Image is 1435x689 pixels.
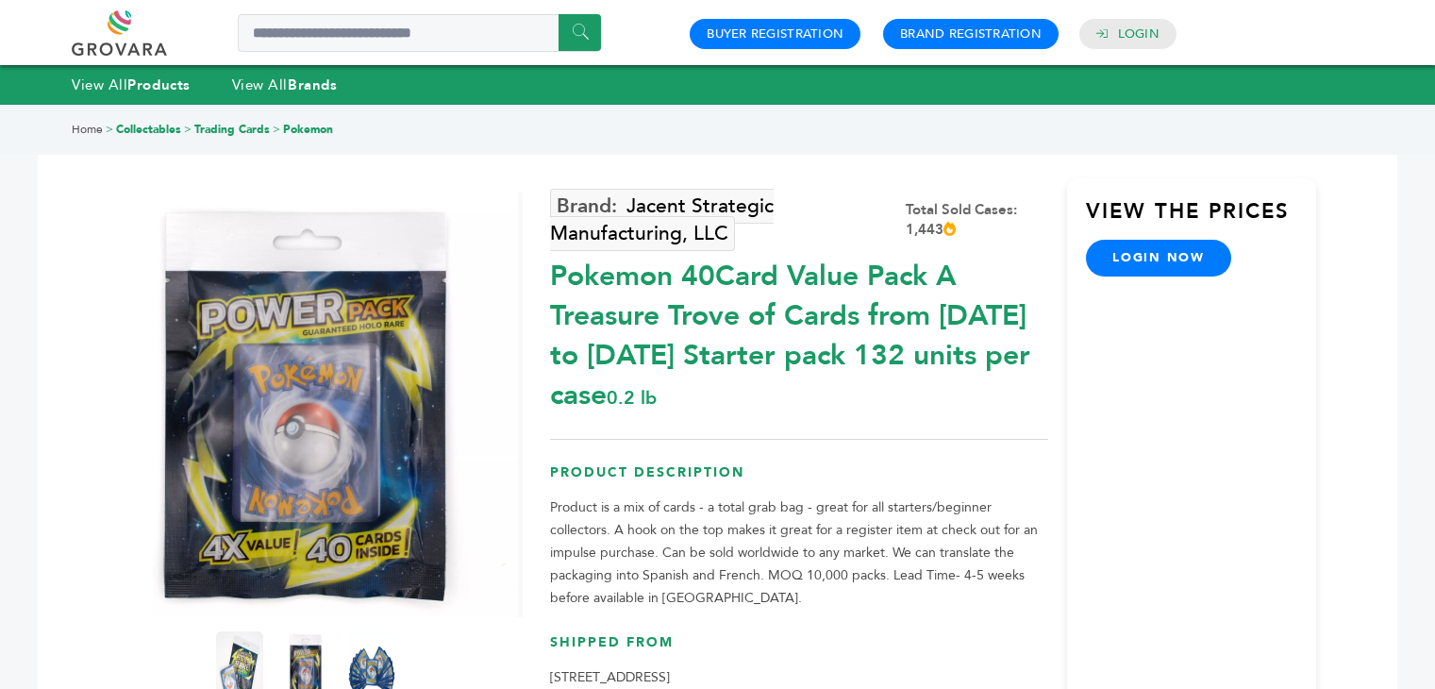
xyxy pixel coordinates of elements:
[273,122,280,137] span: >
[550,633,1048,666] h3: Shipped From
[283,122,333,137] a: Pokemon
[906,200,1048,240] div: Total Sold Cases: 1,443
[550,189,774,251] a: Jacent Strategic Manufacturing, LLC
[93,193,518,617] img: Pokemon 40-Card Value Pack – A Treasure Trove of Cards from 1996 to 2024 - Starter pack! 132 unit...
[607,385,657,411] span: 0.2 lb
[550,496,1048,610] p: Product is a mix of cards - a total grab bag - great for all starters/beginner collectors. A hook...
[900,25,1042,42] a: Brand Registration
[288,76,337,94] strong: Brands
[184,122,192,137] span: >
[116,122,181,137] a: Collectables
[72,76,191,94] a: View AllProducts
[707,25,843,42] a: Buyer Registration
[1086,197,1316,241] h3: View the Prices
[550,247,1048,415] div: Pokemon 40Card Value Pack A Treasure Trove of Cards from [DATE] to [DATE] Starter pack 132 units ...
[232,76,338,94] a: View AllBrands
[238,14,601,52] input: Search a product or brand...
[106,122,113,137] span: >
[1086,240,1231,276] a: login now
[194,122,270,137] a: Trading Cards
[550,463,1048,496] h3: Product Description
[1118,25,1160,42] a: Login
[127,76,190,94] strong: Products
[72,122,103,137] a: Home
